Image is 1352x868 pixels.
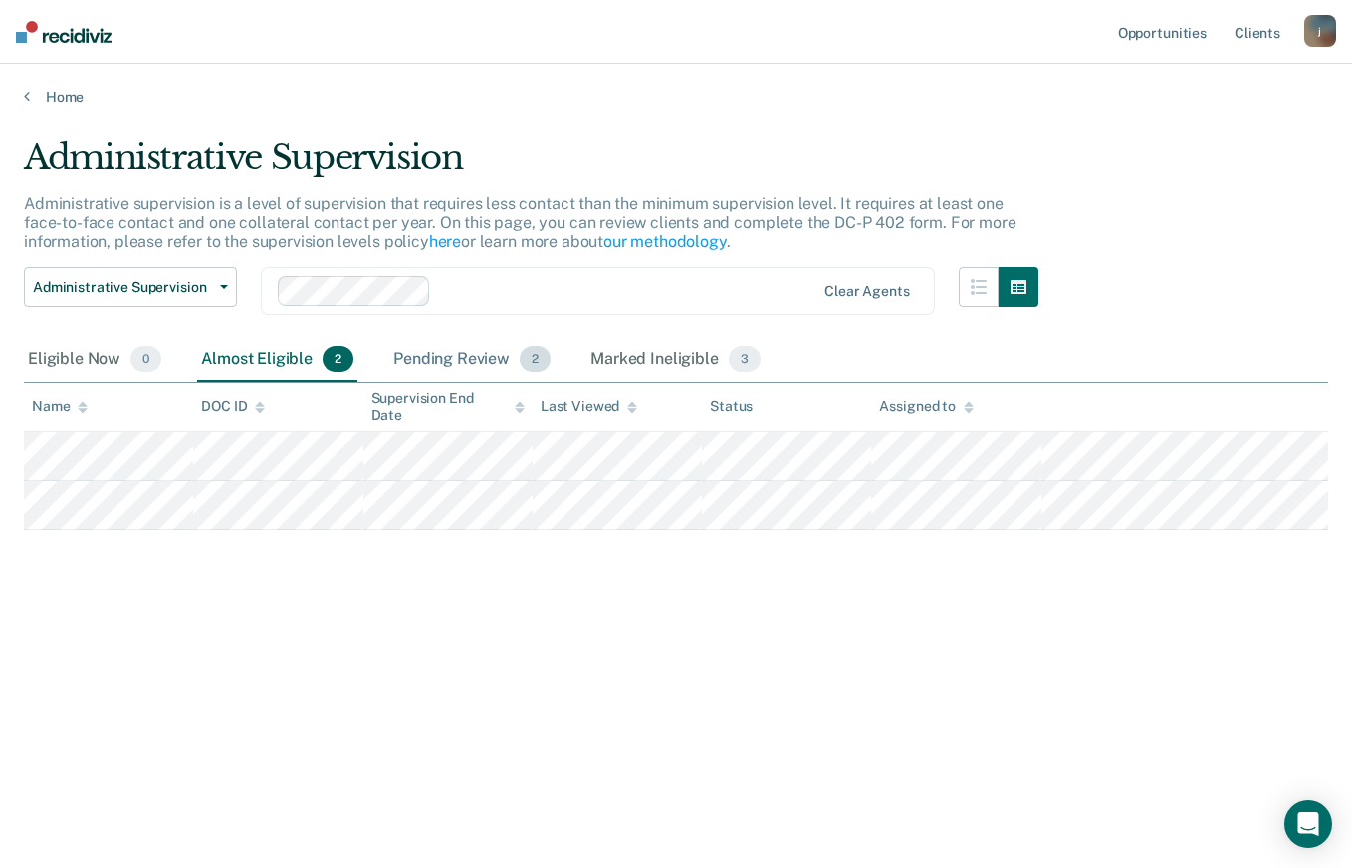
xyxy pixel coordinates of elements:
[541,398,637,415] div: Last Viewed
[24,267,237,307] button: Administrative Supervision
[24,338,165,382] div: Eligible Now0
[429,232,461,251] a: here
[32,398,88,415] div: Name
[586,338,765,382] div: Marked Ineligible3
[197,338,357,382] div: Almost Eligible2
[24,137,1038,194] div: Administrative Supervision
[33,279,212,296] span: Administrative Supervision
[201,398,265,415] div: DOC ID
[603,232,727,251] a: our methodology
[1284,800,1332,848] div: Open Intercom Messenger
[1304,15,1336,47] button: j
[371,390,525,424] div: Supervision End Date
[24,88,1328,106] a: Home
[389,338,555,382] div: Pending Review2
[130,346,161,372] span: 0
[879,398,973,415] div: Assigned to
[24,194,1015,251] p: Administrative supervision is a level of supervision that requires less contact than the minimum ...
[16,21,112,43] img: Recidiviz
[323,346,353,372] span: 2
[729,346,761,372] span: 3
[824,283,909,300] div: Clear agents
[520,346,551,372] span: 2
[710,398,753,415] div: Status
